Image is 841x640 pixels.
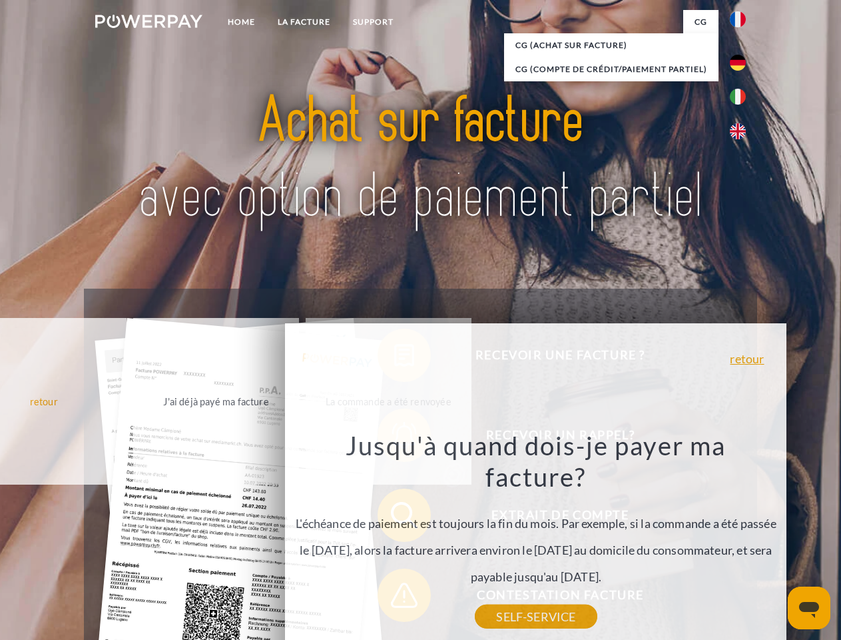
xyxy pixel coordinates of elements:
a: Support [342,10,405,34]
a: CG (Compte de crédit/paiement partiel) [504,57,718,81]
div: L'échéance de paiement est toujours la fin du mois. Par exemple, si la commande a été passée le [... [293,429,779,617]
img: logo-powerpay-white.svg [95,15,202,28]
a: LA FACTURE [266,10,342,34]
img: en [730,123,746,139]
img: it [730,89,746,105]
a: CG [683,10,718,34]
iframe: Bouton de lancement de la fenêtre de messagerie [788,587,830,629]
a: SELF-SERVICE [475,605,597,629]
img: title-powerpay_fr.svg [127,64,714,255]
img: fr [730,11,746,27]
a: Home [216,10,266,34]
h3: Jusqu'à quand dois-je payer ma facture? [293,429,779,493]
a: CG (achat sur facture) [504,33,718,57]
img: de [730,55,746,71]
div: J'ai déjà payé ma facture [141,392,291,410]
a: retour [730,353,764,365]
